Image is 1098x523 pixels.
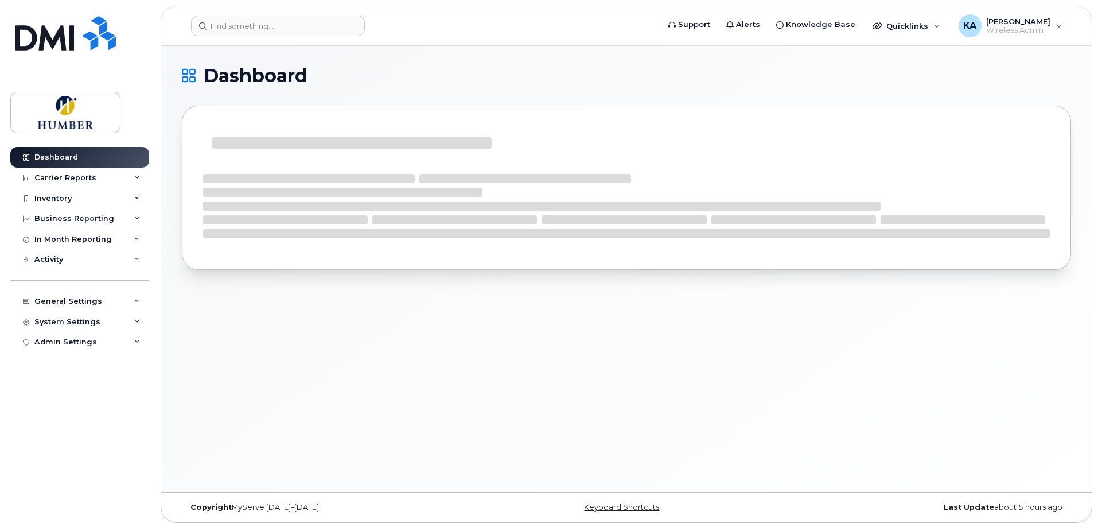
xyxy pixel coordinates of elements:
[944,503,994,512] strong: Last Update
[584,503,659,512] a: Keyboard Shortcuts
[190,503,232,512] strong: Copyright
[774,503,1071,512] div: about 5 hours ago
[182,503,478,512] div: MyServe [DATE]–[DATE]
[204,67,307,84] span: Dashboard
